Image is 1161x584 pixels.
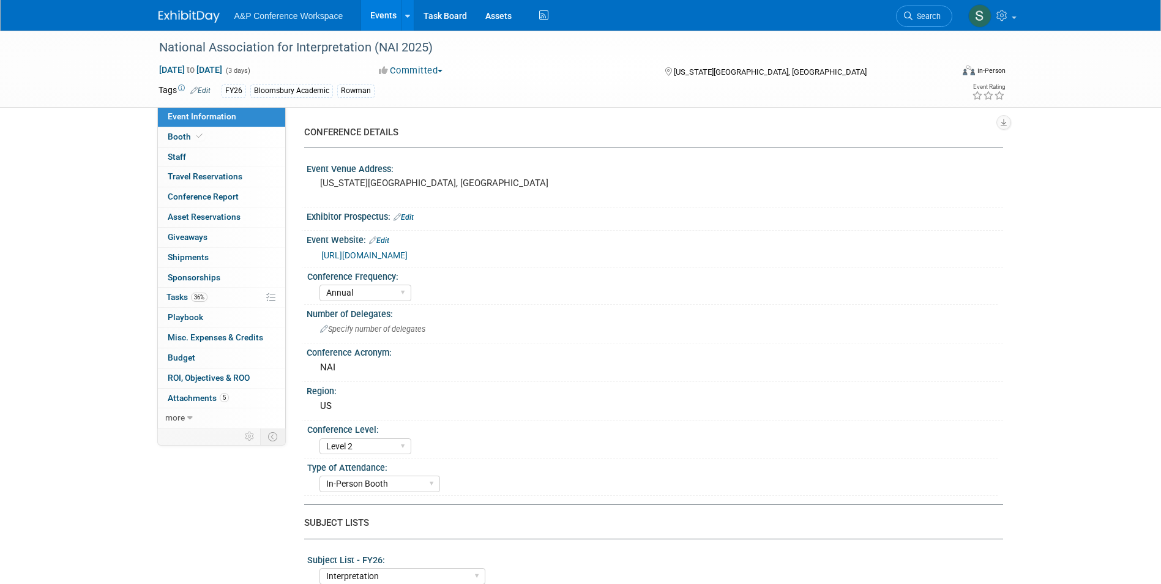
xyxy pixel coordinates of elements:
a: Budget [158,348,285,368]
div: Event Rating [972,84,1005,90]
span: [US_STATE][GEOGRAPHIC_DATA], [GEOGRAPHIC_DATA] [674,67,867,77]
img: ExhibitDay [159,10,220,23]
a: Playbook [158,308,285,328]
div: Event Format [880,64,1006,82]
i: Booth reservation complete [196,133,203,140]
div: Conference Acronym: [307,343,1003,359]
span: Shipments [168,252,209,262]
a: ROI, Objectives & ROO [158,369,285,388]
div: Rowman [337,84,375,97]
a: Tasks36% [158,288,285,307]
a: Travel Reservations [158,167,285,187]
td: Tags [159,84,211,98]
div: Conference Frequency: [307,268,998,283]
a: Sponsorships [158,268,285,288]
a: Staff [158,148,285,167]
div: NAI [316,358,994,377]
span: Booth [168,132,205,141]
div: Subject List - FY26: [307,551,998,566]
span: Asset Reservations [168,212,241,222]
a: Edit [190,86,211,95]
td: Toggle Event Tabs [260,429,285,444]
td: Personalize Event Tab Strip [239,429,261,444]
span: Conference Report [168,192,239,201]
a: Shipments [158,248,285,268]
div: CONFERENCE DETAILS [304,126,994,139]
a: Search [896,6,952,27]
span: Travel Reservations [168,171,242,181]
span: (3 days) [225,67,250,75]
span: Sponsorships [168,272,220,282]
span: Misc. Expenses & Credits [168,332,263,342]
span: more [165,413,185,422]
div: In-Person [977,66,1006,75]
a: Edit [394,213,414,222]
div: Region: [307,382,1003,397]
span: Specify number of delegates [320,324,425,334]
div: SUBJECT LISTS [304,517,994,530]
a: Conference Report [158,187,285,207]
a: [URL][DOMAIN_NAME] [321,250,408,260]
span: Playbook [168,312,203,322]
div: Bloomsbury Academic [250,84,333,97]
img: Format-Inperson.png [963,66,975,75]
div: Type of Attendance: [307,459,998,474]
div: Event Venue Address: [307,160,1003,175]
div: Number of Delegates: [307,305,1003,320]
span: A&P Conference Workspace [234,11,343,21]
div: FY26 [222,84,246,97]
span: Attachments [168,393,229,403]
pre: [US_STATE][GEOGRAPHIC_DATA], [GEOGRAPHIC_DATA] [320,178,583,189]
a: Booth [158,127,285,147]
div: Conference Level: [307,421,998,436]
a: more [158,408,285,428]
a: Attachments5 [158,389,285,408]
div: US [316,397,994,416]
span: Giveaways [168,232,207,242]
button: Committed [375,64,447,77]
div: National Association for Interpretation (NAI 2025) [155,37,934,59]
span: 5 [220,393,229,402]
img: Samantha Klein [968,4,991,28]
a: Misc. Expenses & Credits [158,328,285,348]
span: Staff [168,152,186,162]
span: to [185,65,196,75]
a: Giveaways [158,228,285,247]
a: Asset Reservations [158,208,285,227]
span: Search [913,12,941,21]
div: Event Website: [307,231,1003,247]
span: 36% [191,293,207,302]
span: Budget [168,353,195,362]
span: ROI, Objectives & ROO [168,373,250,383]
span: Tasks [166,292,207,302]
span: Event Information [168,111,236,121]
a: Event Information [158,107,285,127]
div: Exhibitor Prospectus: [307,208,1003,223]
a: Edit [369,236,389,245]
span: [DATE] [DATE] [159,64,223,75]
